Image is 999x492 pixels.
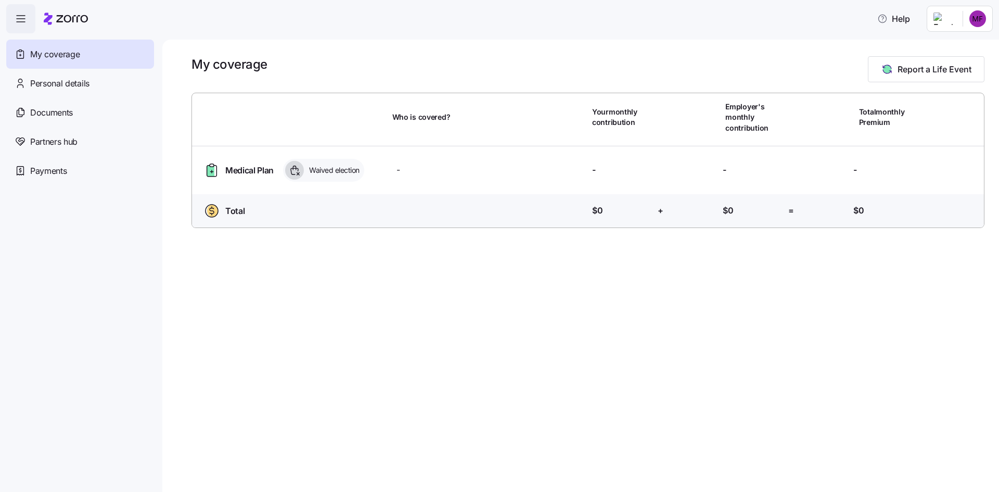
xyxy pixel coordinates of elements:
[6,69,154,98] a: Personal details
[658,204,663,217] span: +
[396,163,400,176] span: -
[592,204,603,217] span: $0
[30,106,73,119] span: Documents
[6,156,154,185] a: Payments
[723,163,726,176] span: -
[30,77,89,90] span: Personal details
[392,112,451,122] span: Who is covered?
[725,102,784,133] span: Employer's monthly contribution
[225,164,274,177] span: Medical Plan
[30,165,67,178] span: Payments
[30,135,78,148] span: Partners hub
[6,40,154,69] a: My coverage
[191,56,267,72] h1: My coverage
[225,205,245,218] span: Total
[592,107,650,128] span: Your monthly contribution
[933,12,954,25] img: Employer logo
[859,107,917,128] span: Total monthly Premium
[592,163,596,176] span: -
[723,204,733,217] span: $0
[6,127,154,156] a: Partners hub
[877,12,910,25] span: Help
[853,163,857,176] span: -
[306,165,360,175] span: Waived election
[6,98,154,127] a: Documents
[868,56,984,82] button: Report a Life Event
[969,10,986,27] img: ab950ebd7c731523cc3f55f7534ab0d0
[869,8,918,29] button: Help
[853,204,864,217] span: $0
[30,48,80,61] span: My coverage
[788,204,794,217] span: =
[898,63,971,75] span: Report a Life Event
